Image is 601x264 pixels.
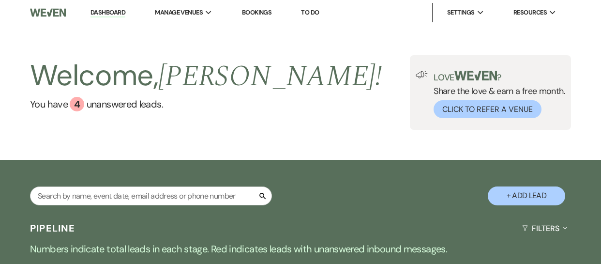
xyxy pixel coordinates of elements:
div: Share the love & earn a free month. [428,71,565,118]
h2: Welcome, [30,55,382,97]
a: Dashboard [90,8,125,17]
span: Manage Venues [155,8,203,17]
input: Search by name, event date, email address or phone number [30,186,272,205]
a: You have 4 unanswered leads. [30,97,382,111]
div: 4 [70,97,84,111]
button: Click to Refer a Venue [434,100,541,118]
h3: Pipeline [30,221,75,235]
button: Filters [518,216,571,241]
a: To Do [301,8,319,16]
span: [PERSON_NAME] ! [158,54,382,99]
span: Resources [513,8,547,17]
a: Bookings [242,8,272,16]
button: + Add Lead [488,186,565,205]
span: Settings [447,8,475,17]
img: loud-speaker-illustration.svg [416,71,428,78]
img: weven-logo-green.svg [454,71,497,80]
p: Love ? [434,71,565,82]
img: Weven Logo [30,2,66,23]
